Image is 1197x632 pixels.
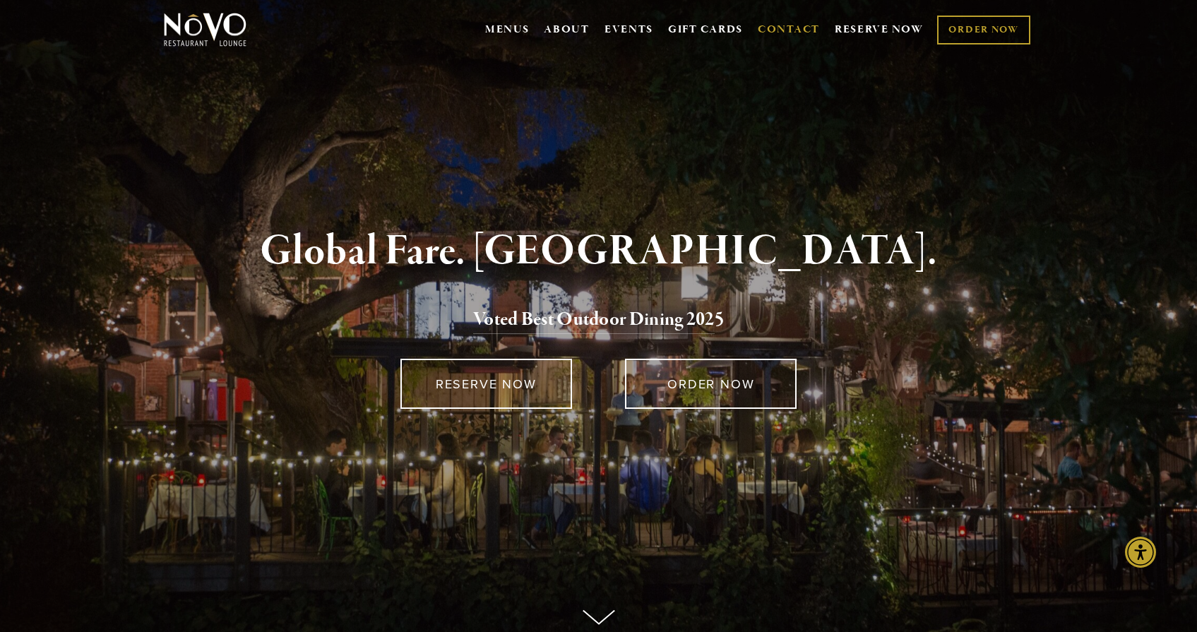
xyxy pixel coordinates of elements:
h2: 5 [187,305,1011,335]
a: ORDER NOW [937,16,1030,44]
a: CONTACT [758,16,820,43]
img: Novo Restaurant &amp; Lounge [161,12,249,47]
a: ORDER NOW [625,359,797,409]
a: ABOUT [544,23,590,37]
a: RESERVE NOW [835,16,924,43]
div: Accessibility Menu [1125,537,1156,568]
a: RESERVE NOW [400,359,572,409]
a: Voted Best Outdoor Dining 202 [473,307,715,334]
a: MENUS [485,23,530,37]
strong: Global Fare. [GEOGRAPHIC_DATA]. [260,225,937,278]
a: EVENTS [605,23,653,37]
a: GIFT CARDS [668,16,743,43]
